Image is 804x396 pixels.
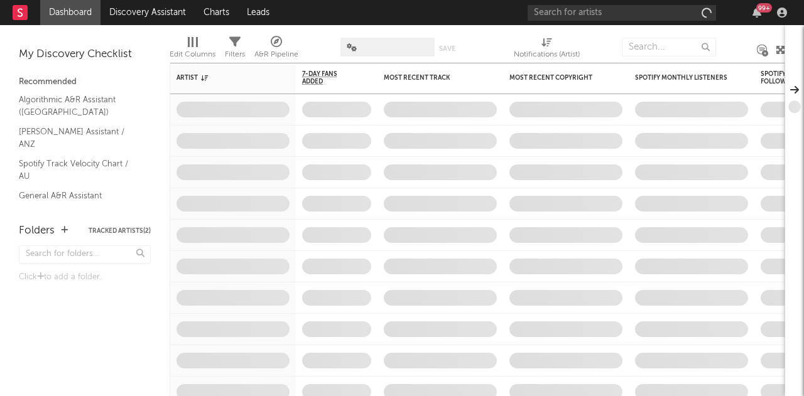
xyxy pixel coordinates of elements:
[19,125,138,151] a: [PERSON_NAME] Assistant / ANZ
[177,74,271,82] div: Artist
[19,223,55,238] div: Folders
[439,45,455,52] button: Save
[19,270,151,285] div: Click to add a folder.
[19,47,151,62] div: My Discovery Checklist
[514,47,580,62] div: Notifications (Artist)
[19,75,151,90] div: Recommended
[752,8,761,18] button: 99+
[225,31,245,68] div: Filters
[528,5,716,21] input: Search for artists
[635,74,729,82] div: Spotify Monthly Listeners
[19,93,138,119] a: Algorithmic A&R Assistant ([GEOGRAPHIC_DATA])
[509,74,604,82] div: Most Recent Copyright
[19,189,138,215] a: General A&R Assistant ([GEOGRAPHIC_DATA])
[384,74,478,82] div: Most Recent Track
[19,157,138,183] a: Spotify Track Velocity Chart / AU
[756,3,772,13] div: 99 +
[225,47,245,62] div: Filters
[170,31,215,68] div: Edit Columns
[19,245,151,264] input: Search for folders...
[254,31,298,68] div: A&R Pipeline
[89,228,151,234] button: Tracked Artists(2)
[622,38,716,56] input: Search...
[170,47,215,62] div: Edit Columns
[302,70,352,85] span: 7-Day Fans Added
[514,31,580,68] div: Notifications (Artist)
[254,47,298,62] div: A&R Pipeline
